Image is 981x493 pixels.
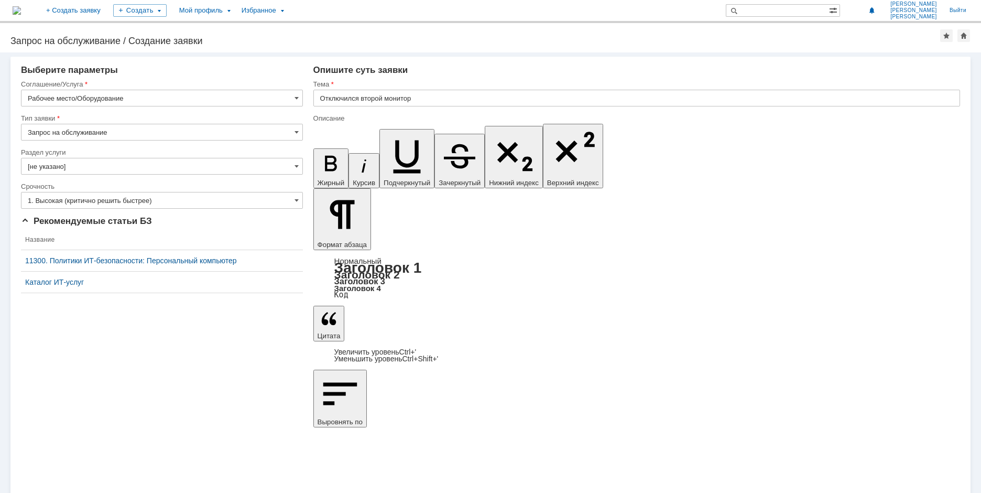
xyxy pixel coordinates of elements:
span: [PERSON_NAME] [890,7,937,14]
button: Подчеркнутый [379,129,434,188]
span: Жирный [318,179,345,187]
a: Increase [334,348,417,356]
span: Формат абзаца [318,241,367,249]
span: [PERSON_NAME] [890,1,937,7]
span: Курсив [353,179,375,187]
a: Нормальный [334,256,381,265]
span: Выровнять по [318,418,363,426]
span: Расширенный поиск [829,5,840,15]
span: Рекомендуемые статьи БЗ [21,216,152,226]
span: Подчеркнутый [384,179,430,187]
div: Создать [113,4,167,17]
span: Цитата [318,332,341,340]
a: Каталог ИТ-услуг [25,278,299,286]
div: Тип заявки [21,115,301,122]
div: Добавить в избранное [940,29,953,42]
div: Сделать домашней страницей [957,29,970,42]
img: logo [13,6,21,15]
a: Заголовок 1 [334,260,422,276]
span: Ctrl+' [399,348,417,356]
button: Жирный [313,148,349,188]
div: Описание [313,115,958,122]
div: Тема [313,81,958,88]
button: Верхний индекс [543,124,603,188]
span: Ctrl+Shift+' [402,355,438,363]
a: Код [334,290,348,299]
span: [PERSON_NAME] [890,14,937,20]
a: Decrease [334,355,439,363]
div: Цитата [313,349,960,362]
span: Опишите суть заявки [313,65,408,75]
div: Раздел услуги [21,149,301,156]
a: Заголовок 4 [334,284,381,293]
button: Формат абзаца [313,188,371,250]
button: Цитата [313,306,345,341]
div: Срочность [21,183,301,190]
a: 11300. Политики ИТ-безопасности: Персональный компьютер [25,256,299,265]
a: Заголовок 3 [334,276,385,286]
span: Выберите параметры [21,65,118,75]
div: Соглашение/Услуга [21,81,301,88]
button: Выровнять по [313,370,367,427]
div: Запрос на обслуживание / Создание заявки [10,36,940,46]
th: Название [21,230,303,250]
button: Курсив [348,153,379,188]
button: Нижний индекс [485,126,543,188]
span: Нижний индекс [489,179,539,187]
a: Перейти на домашнюю страницу [13,6,21,15]
span: Зачеркнутый [439,179,481,187]
span: Верхний индекс [547,179,599,187]
button: Зачеркнутый [434,134,485,188]
a: Заголовок 2 [334,269,400,281]
div: Формат абзаца [313,258,960,298]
